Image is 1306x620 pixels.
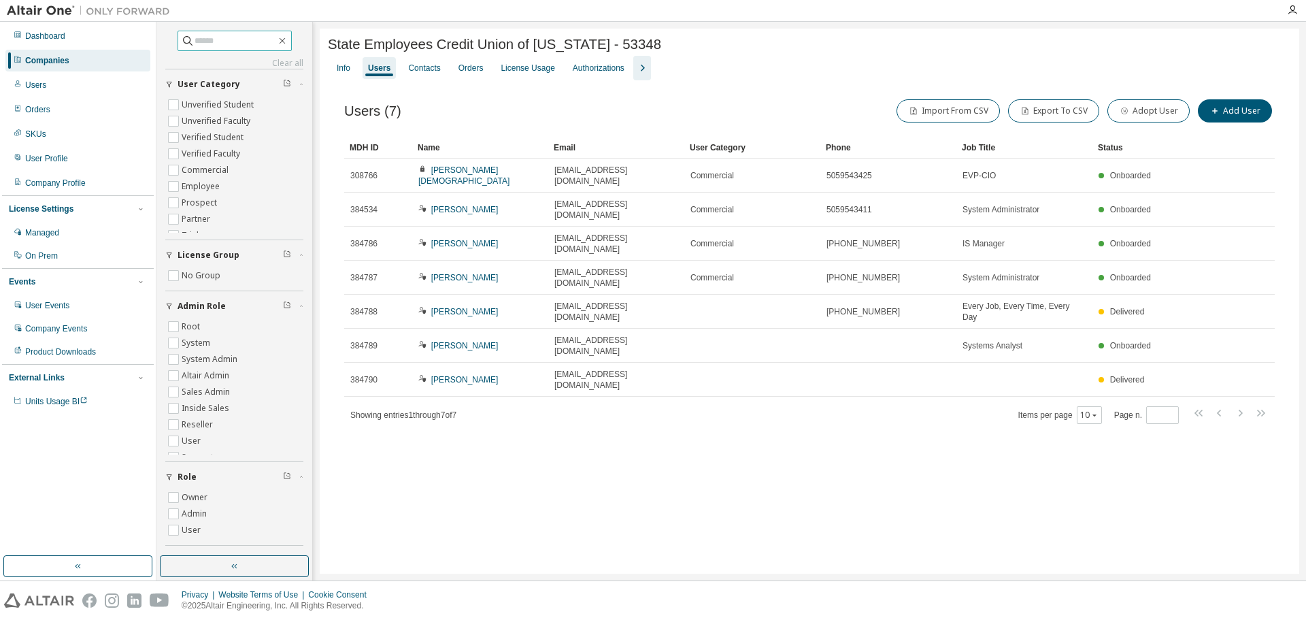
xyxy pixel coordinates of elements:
div: On Prem [25,250,58,261]
span: Onboarded [1110,341,1151,350]
span: Systems Analyst [962,340,1022,351]
button: Role [165,462,303,492]
div: Orders [25,104,50,115]
button: Add User [1198,99,1272,123]
label: No Group [182,267,223,284]
label: Trial [182,227,201,244]
div: Info [337,63,350,74]
button: Export To CSV [1008,99,1099,123]
span: Commercial [690,272,734,283]
span: Role [178,472,197,483]
div: License Settings [9,203,73,214]
a: [PERSON_NAME] [431,273,499,282]
div: Authorizations [573,63,624,74]
label: Employee [182,178,222,195]
label: Altair Admin [182,368,232,384]
span: Units Usage BI [25,397,88,406]
div: User Profile [25,153,68,164]
img: linkedin.svg [127,593,141,608]
div: Status [1098,137,1193,159]
div: Orders [458,63,484,74]
span: Every Job, Every Time, Every Day [962,301,1086,323]
a: [PERSON_NAME] [431,205,499,214]
span: Clear filter [283,301,291,312]
button: Import From CSV [897,99,1000,123]
div: Users [368,63,390,74]
label: Unverified Student [182,97,256,113]
span: Delivered [1110,307,1145,316]
p: © 2025 Altair Engineering, Inc. All Rights Reserved. [182,600,375,612]
img: altair_logo.svg [4,593,74,608]
div: MDH ID [350,137,407,159]
span: License Group [178,250,239,261]
span: [EMAIL_ADDRESS][DOMAIN_NAME] [554,301,678,323]
a: [PERSON_NAME] [431,239,499,248]
span: [EMAIL_ADDRESS][DOMAIN_NAME] [554,335,678,357]
span: System Administrator [962,272,1039,283]
button: Admin Role [165,291,303,321]
button: License Group [165,240,303,270]
span: 384789 [350,340,378,351]
span: System Administrator [962,204,1039,215]
a: [PERSON_NAME] [431,341,499,350]
span: Admin Role [178,301,226,312]
div: External Links [9,372,65,383]
label: Partner [182,211,213,227]
button: Status [165,546,303,576]
div: SKUs [25,129,46,140]
span: [EMAIL_ADDRESS][DOMAIN_NAME] [554,233,678,255]
span: Clear filter [283,472,291,483]
span: Onboarded [1110,171,1151,180]
span: Onboarded [1110,205,1151,214]
span: Commercial [690,238,734,249]
span: [PHONE_NUMBER] [826,238,900,249]
div: User Events [25,300,69,311]
div: License Usage [501,63,554,74]
div: Job Title [962,137,1087,159]
label: Admin [182,506,210,522]
span: EVP-CIO [962,170,996,181]
div: Email [554,137,679,159]
div: Events [9,276,35,287]
div: Company Profile [25,178,86,189]
span: State Employees Credit Union of [US_STATE] - 53348 [328,37,661,52]
span: IS Manager [962,238,1005,249]
label: Prospect [182,195,220,211]
a: [PERSON_NAME] [431,307,499,316]
label: System [182,335,213,351]
span: 384788 [350,306,378,317]
label: Verified Faculty [182,146,243,162]
label: Reseller [182,417,216,433]
label: User [182,522,203,538]
span: 384787 [350,272,378,283]
label: Verified Student [182,129,246,146]
span: Page n. [1114,406,1179,424]
label: Support [182,449,216,466]
label: System Admin [182,351,240,368]
div: Users [25,80,46,91]
label: Commercial [182,162,231,178]
span: [EMAIL_ADDRESS][DOMAIN_NAME] [554,369,678,391]
label: Inside Sales [182,400,232,417]
span: [EMAIL_ADDRESS][DOMAIN_NAME] [554,165,678,186]
span: Commercial [690,204,734,215]
div: Contacts [408,63,440,74]
span: Delivered [1110,375,1145,385]
button: 10 [1080,410,1099,421]
label: Unverified Faculty [182,113,253,129]
div: Product Downloads [25,346,96,357]
label: Owner [182,489,210,506]
div: User Category [690,137,815,159]
div: Companies [25,55,69,66]
span: Commercial [690,170,734,181]
span: 384790 [350,374,378,385]
span: [EMAIL_ADDRESS][DOMAIN_NAME] [554,267,678,289]
img: Altair One [7,4,177,18]
div: Name [418,137,543,159]
span: Items per page [1018,406,1102,424]
span: Onboarded [1110,239,1151,248]
span: User Category [178,79,240,90]
a: [PERSON_NAME] [431,375,499,385]
span: 5059543411 [826,204,872,215]
div: Company Events [25,323,87,334]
